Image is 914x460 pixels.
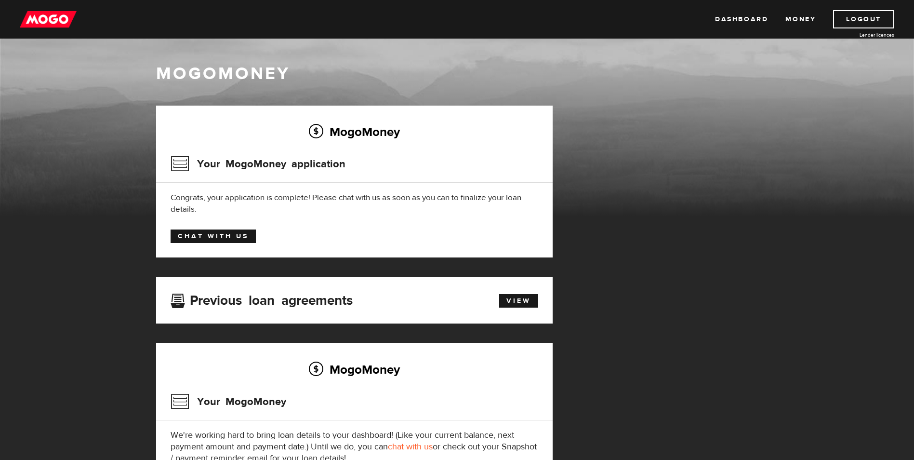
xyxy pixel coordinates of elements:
a: chat with us [388,441,433,452]
h3: Your MogoMoney application [171,151,345,176]
a: Chat with us [171,230,256,243]
div: Congrats, your application is complete! Please chat with us as soon as you can to finalize your l... [171,192,538,215]
h2: MogoMoney [171,122,538,142]
a: Lender licences [822,31,894,39]
a: Money [785,10,816,28]
iframe: LiveChat chat widget [721,236,914,460]
a: View [499,294,538,308]
a: Dashboard [715,10,768,28]
a: Logout [833,10,894,28]
h3: Your MogoMoney [171,389,286,414]
img: mogo_logo-11ee424be714fa7cbb0f0f49df9e16ec.png [20,10,77,28]
h3: Previous loan agreements [171,293,353,305]
h2: MogoMoney [171,359,538,379]
h1: MogoMoney [156,64,758,84]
